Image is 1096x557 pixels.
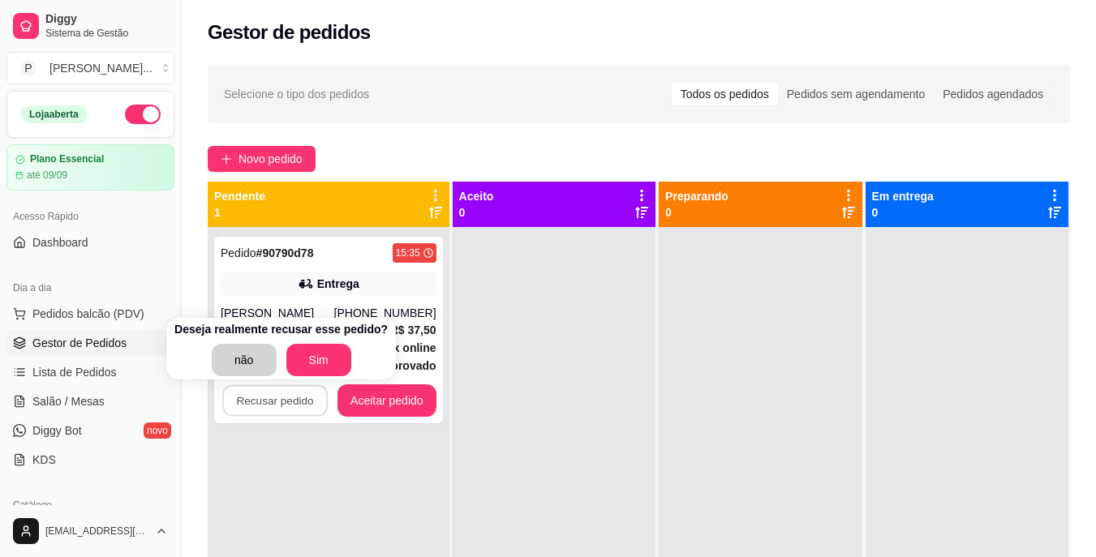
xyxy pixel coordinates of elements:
[32,234,88,251] span: Dashboard
[256,246,314,259] strong: # 90790d78
[174,321,388,337] p: Deseja realmente recusar esse pedido?
[30,153,104,165] article: Plano Essencial
[32,306,144,322] span: Pedidos balcão (PDV)
[27,169,67,182] article: até 09/09
[872,188,934,204] p: Em entrega
[286,344,351,376] button: Sim
[32,393,105,409] span: Salão / Mesas
[221,305,334,321] div: [PERSON_NAME]
[32,452,56,468] span: KDS
[672,83,778,105] div: Todos os pedidos
[214,188,265,204] p: Pendente
[337,384,436,417] button: Aceitar pedido
[390,323,436,336] strong: R$ 37,50
[221,246,256,259] span: Pedido
[459,188,494,204] p: Aceito
[45,525,148,538] span: [EMAIL_ADDRESS][DOMAIN_NAME]
[6,52,174,84] button: Select a team
[934,83,1052,105] div: Pedidos agendados
[334,305,436,321] div: [PHONE_NUMBER]
[317,276,359,292] div: Entrega
[32,422,82,439] span: Diggy Bot
[45,12,168,27] span: Diggy
[125,105,161,124] button: Alterar Status
[212,344,277,376] button: não
[872,204,934,221] p: 0
[665,204,729,221] p: 0
[32,335,127,351] span: Gestor de Pedidos
[396,246,420,259] div: 15:35
[383,359,436,372] strong: aprovado
[208,19,371,45] h2: Gestor de pedidos
[45,27,168,40] span: Sistema de Gestão
[459,204,494,221] p: 0
[32,364,117,380] span: Lista de Pedidos
[6,275,174,301] div: Dia a dia
[224,85,369,103] span: Selecione o tipo dos pedidos
[6,492,174,518] div: Catálogo
[214,204,265,221] p: 1
[239,150,303,168] span: Novo pedido
[665,188,729,204] p: Preparando
[221,153,232,165] span: plus
[49,60,153,76] div: [PERSON_NAME] ...
[778,83,934,105] div: Pedidos sem agendamento
[382,341,436,354] strong: Pix online
[222,385,328,417] button: Recusar pedido
[20,60,37,76] span: P
[6,204,174,229] div: Acesso Rápido
[20,105,88,123] div: Loja aberta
